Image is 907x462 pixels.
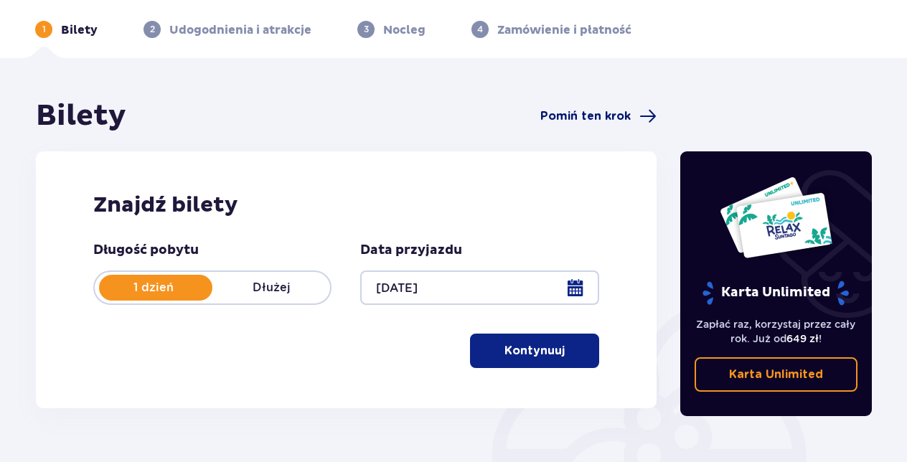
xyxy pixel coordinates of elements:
div: 1Bilety [35,21,98,38]
h2: Znajdź bilety [93,192,599,219]
p: Kontynuuj [504,343,565,359]
div: 4Zamówienie i płatność [471,21,631,38]
p: Data przyjazdu [360,242,462,259]
p: Bilety [61,22,98,38]
span: 649 zł [786,333,819,344]
p: Nocleg [383,22,426,38]
p: 2 [150,23,155,36]
div: 2Udogodnienia i atrakcje [144,21,311,38]
p: Karta Unlimited [729,367,823,382]
img: Dwie karty całoroczne do Suntago z napisem 'UNLIMITED RELAX', na białym tle z tropikalnymi liśćmi... [719,176,833,259]
p: Udogodnienia i atrakcje [169,22,311,38]
p: 1 [42,23,46,36]
span: Pomiń ten krok [540,108,631,124]
p: 3 [364,23,369,36]
div: 3Nocleg [357,21,426,38]
p: Zamówienie i płatność [497,22,631,38]
button: Kontynuuj [470,334,599,368]
h1: Bilety [36,98,126,134]
a: Pomiń ten krok [540,108,657,125]
p: 1 dzień [95,280,212,296]
p: 4 [477,23,483,36]
a: Karta Unlimited [695,357,858,392]
p: Karta Unlimited [701,280,850,306]
p: Zapłać raz, korzystaj przez cały rok. Już od ! [695,317,858,346]
p: Dłużej [212,280,330,296]
p: Długość pobytu [93,242,199,259]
